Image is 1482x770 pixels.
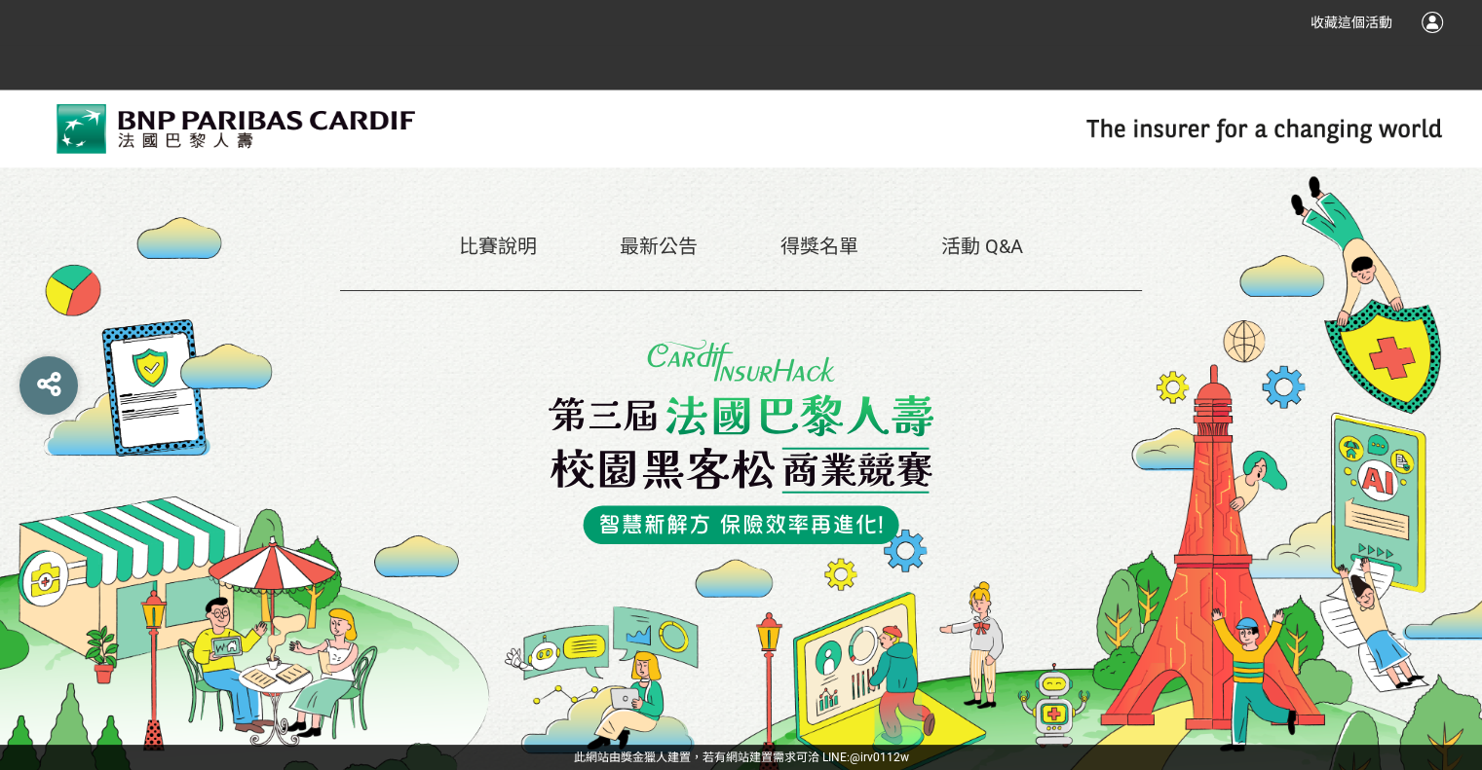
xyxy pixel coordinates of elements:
a: 比賽說明 [459,235,537,258]
a: 活動 Q&A [941,235,1023,258]
a: 得獎名單 [780,235,858,258]
img: Slogan [549,340,934,544]
span: 收藏這個活動 [1311,15,1392,30]
span: 可洽 LINE: [574,751,909,764]
a: 最新公告 [620,235,698,258]
a: 此網站由獎金獵人建置，若有網站建置需求 [574,751,796,764]
a: @irv0112w [850,751,909,764]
